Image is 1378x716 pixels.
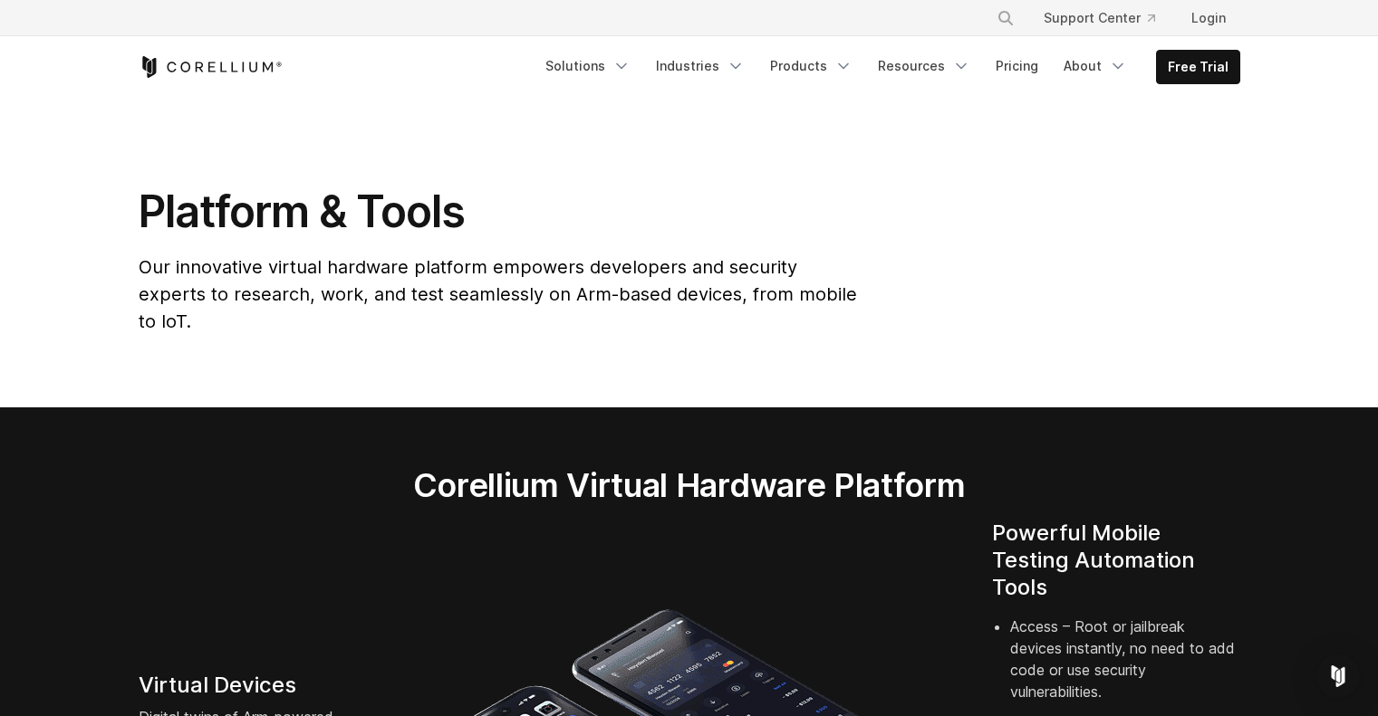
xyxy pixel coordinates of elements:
div: Open Intercom Messenger [1316,654,1360,698]
button: Search [989,2,1022,34]
div: Navigation Menu [535,50,1240,84]
h4: Powerful Mobile Testing Automation Tools [992,520,1240,601]
h2: Corellium Virtual Hardware Platform [328,465,1050,505]
a: Corellium Home [139,56,283,78]
a: Industries [645,50,756,82]
a: About [1053,50,1138,82]
a: Support Center [1029,2,1170,34]
span: Our innovative virtual hardware platform empowers developers and security experts to research, wo... [139,256,857,332]
a: Pricing [985,50,1049,82]
h1: Platform & Tools [139,185,861,239]
a: Products [759,50,863,82]
a: Free Trial [1157,51,1239,83]
div: Navigation Menu [975,2,1240,34]
a: Resources [867,50,981,82]
h4: Virtual Devices [139,672,387,699]
a: Login [1177,2,1240,34]
a: Solutions [535,50,641,82]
